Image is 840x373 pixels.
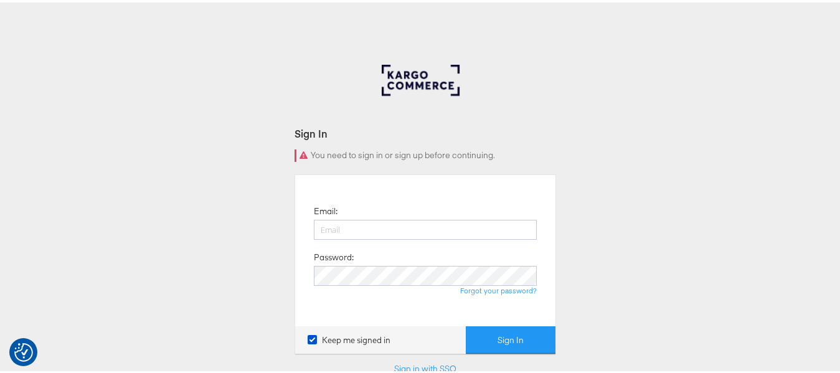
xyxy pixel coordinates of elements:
label: Password: [314,249,354,261]
button: Sign In [466,324,555,352]
label: Email: [314,203,337,215]
input: Email [314,217,537,237]
a: Forgot your password? [460,283,537,293]
button: Consent Preferences [14,341,33,359]
label: Keep me signed in [308,332,390,344]
a: Sign in with SSO [394,361,456,372]
div: Sign In [295,124,556,138]
div: You need to sign in or sign up before continuing. [295,147,556,159]
img: Revisit consent button [14,341,33,359]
